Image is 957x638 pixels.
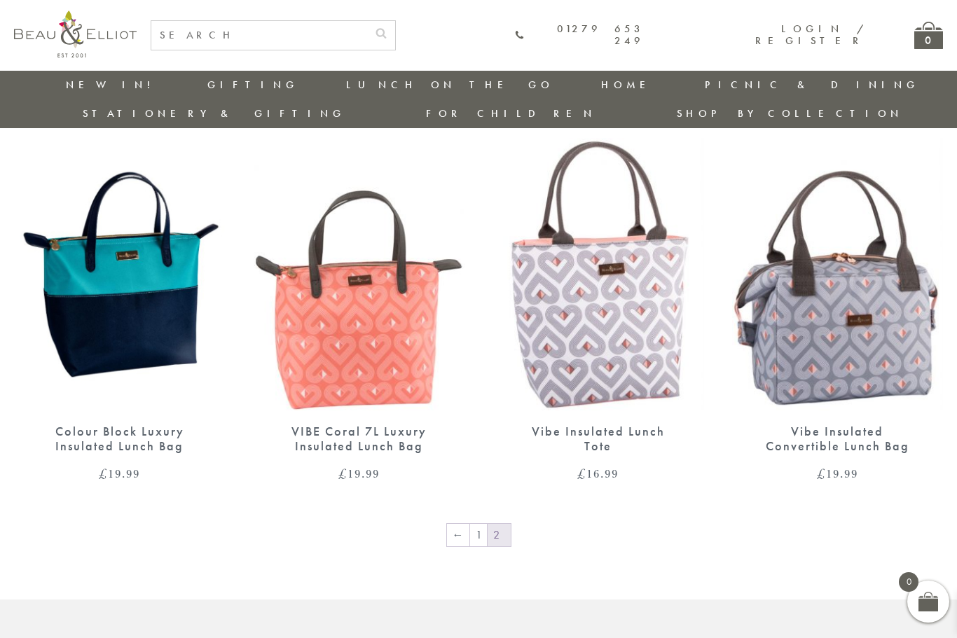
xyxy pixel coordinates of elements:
[338,465,380,482] bdi: 19.99
[677,106,903,120] a: Shop by collection
[470,524,487,546] a: Page 1
[601,78,657,92] a: Home
[899,572,918,592] span: 0
[254,138,465,410] img: Insulated 7L Luxury Lunch Bag
[493,138,704,410] img: VIBE Lunch Bag
[488,524,511,546] span: Page 2
[39,424,201,453] div: Colour Block Luxury Insulated Lunch Bag
[757,424,919,453] div: Vibe Insulated Convertible Lunch Bag
[914,22,943,49] a: 0
[83,106,345,120] a: Stationery & Gifting
[732,138,944,410] img: Convertible Lunch Bag Vibe Insulated Lunch Bag
[755,22,865,48] a: Login / Register
[517,424,680,453] div: Vibe Insulated Lunch Tote
[254,138,465,480] a: Insulated 7L Luxury Lunch Bag VIBE Coral 7L Luxury Insulated Lunch Bag £19.99
[14,522,943,550] nav: Product Pagination
[14,138,226,480] a: Colour Block Luxury Insulated Lunch Bag Colour Block Luxury Insulated Lunch Bag £19.99
[493,138,704,480] a: VIBE Lunch Bag Vibe Insulated Lunch Tote £16.99
[151,21,367,50] input: SEARCH
[66,78,160,92] a: New in!
[817,465,858,482] bdi: 19.99
[515,23,644,48] a: 01279 653 249
[14,138,226,410] img: Colour Block Luxury Insulated Lunch Bag
[426,106,596,120] a: For Children
[705,78,919,92] a: Picnic & Dining
[278,424,441,453] div: VIBE Coral 7L Luxury Insulated Lunch Bag
[99,465,108,482] span: £
[99,465,140,482] bdi: 19.99
[338,465,347,482] span: £
[14,11,137,57] img: logo
[732,138,944,480] a: Convertible Lunch Bag Vibe Insulated Lunch Bag Vibe Insulated Convertible Lunch Bag £19.99
[577,465,586,482] span: £
[817,465,826,482] span: £
[207,78,298,92] a: Gifting
[346,78,553,92] a: Lunch On The Go
[447,524,469,546] a: ←
[577,465,619,482] bdi: 16.99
